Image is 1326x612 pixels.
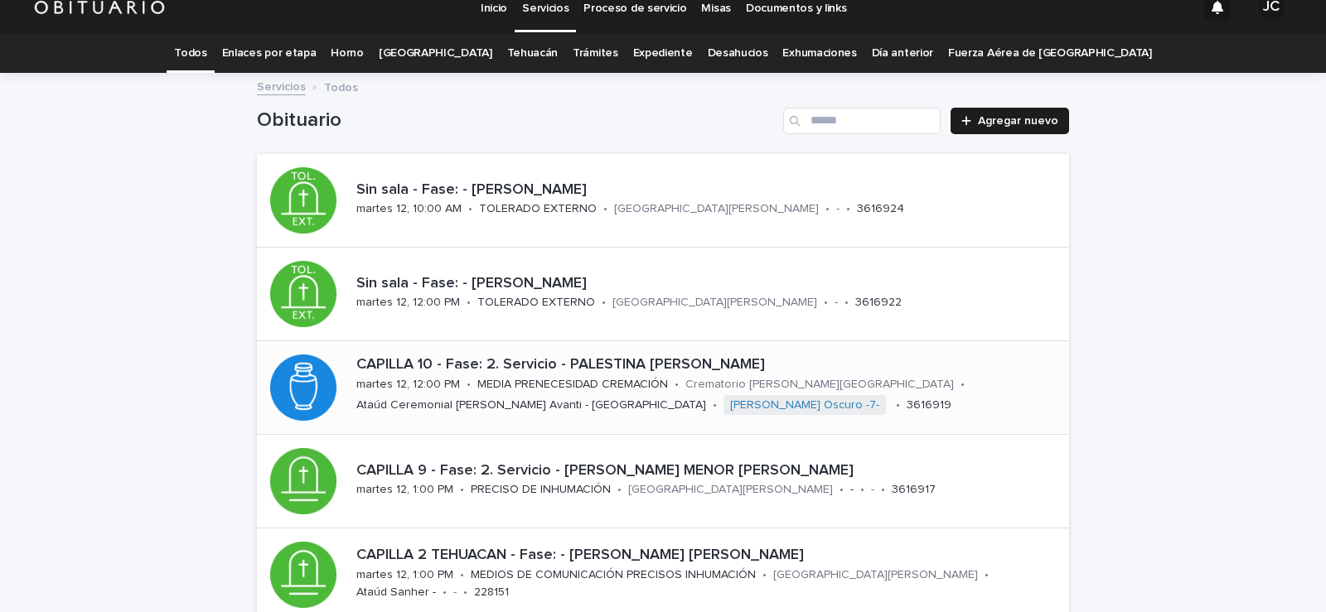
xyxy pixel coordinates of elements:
[356,569,453,581] font: martes 12, 1:00 PM
[257,81,306,93] font: Servicios
[507,34,559,73] a: Tehuacán
[356,378,460,390] font: martes 12, 12:00 PM
[783,108,941,134] input: Buscar
[892,484,936,495] font: 3616917
[844,296,849,308] font: •
[614,203,819,214] font: [GEOGRAPHIC_DATA][PERSON_NAME]
[985,569,989,581] font: •
[846,203,850,214] font: •
[708,47,768,59] font: Desahucios
[460,484,464,495] font: •
[257,110,341,130] font: Obituario
[871,484,874,495] font: -
[603,203,607,214] font: •
[840,484,844,495] font: •
[850,484,854,495] font: -
[628,484,833,495] font: [GEOGRAPHIC_DATA][PERSON_NAME]
[453,586,457,598] font: -
[617,484,622,495] font: •
[855,296,902,308] font: 3616922
[872,47,933,59] font: Día anterior
[633,47,693,59] font: Expediente
[356,586,436,598] font: Ataúd Sanher -
[633,34,693,73] a: Expediente
[602,296,606,308] font: •
[257,341,1069,435] a: CAPILLA 10 - Fase: 2. Servicio - PALESTINA [PERSON_NAME]martes 12, 12:00 PM•MEDIA PRENECESIDAD CR...
[356,276,587,291] font: Sin sala - Fase: - [PERSON_NAME]
[881,484,885,495] font: •
[573,34,618,73] a: Trámites
[948,47,1152,59] font: Fuerza Aérea de [GEOGRAPHIC_DATA]
[835,296,838,308] font: -
[782,34,856,73] a: Exhumaciones
[379,47,492,59] font: [GEOGRAPHIC_DATA]
[708,34,768,73] a: Desahucios
[356,182,587,197] font: Sin sala - Fase: - [PERSON_NAME]
[896,399,900,411] font: •
[356,357,765,372] font: CAPILLA 10 - Fase: 2. Servicio - PALESTINA [PERSON_NAME]
[463,586,467,598] font: •
[471,569,756,581] font: MEDIOS DE COMUNICACIÓN PRECISOS INHUMACIÓN
[860,484,864,495] font: •
[479,203,597,214] font: TOLERADO EXTERNO
[782,47,856,59] font: Exhumaciones
[762,569,767,581] font: •
[471,484,611,495] font: PRECISO DE INHUMACIÓN
[836,203,840,214] font: -
[713,399,717,411] font: •
[460,569,464,581] font: •
[257,154,1069,248] a: Sin sala - Fase: - [PERSON_NAME]martes 12, 10:00 AM•TOLERADO EXTERNO•[GEOGRAPHIC_DATA][PERSON_NAM...
[730,399,879,411] font: [PERSON_NAME] Oscuro -7-
[477,296,595,308] font: TOLERADO EXTERNO
[857,203,904,214] font: 3616924
[612,296,817,308] font: [GEOGRAPHIC_DATA][PERSON_NAME]
[356,399,706,411] font: Ataúd Ceremonial [PERSON_NAME] Avanti - [GEOGRAPHIC_DATA]
[907,399,951,411] font: 3616919
[573,47,618,59] font: Trámites
[824,296,828,308] font: •
[356,463,854,478] font: CAPILLA 9 - Fase: 2. Servicio - [PERSON_NAME] MENOR [PERSON_NAME]
[685,378,954,390] font: Crematorio [PERSON_NAME][GEOGRAPHIC_DATA]
[872,34,933,73] a: Día anterior
[467,378,471,390] font: •
[356,203,462,214] font: martes 12, 10:00 AM
[961,378,965,390] font: •
[174,34,206,73] a: Todos
[467,296,471,308] font: •
[948,34,1152,73] a: Fuerza Aérea de [GEOGRAPHIC_DATA]
[675,378,679,390] font: •
[257,76,306,95] a: Servicios
[978,115,1058,127] font: Agregar nuevo
[356,547,804,562] font: CAPILLA 2 TEHUACAN - Fase: - [PERSON_NAME] [PERSON_NAME]
[730,398,879,412] a: [PERSON_NAME] Oscuro -7-
[474,586,509,598] font: 228151
[356,296,460,308] font: martes 12, 12:00 PM
[174,47,206,59] font: Todos
[324,82,358,94] font: Todos
[825,203,830,214] font: •
[257,435,1069,528] a: CAPILLA 9 - Fase: 2. Servicio - [PERSON_NAME] MENOR [PERSON_NAME]martes 12, 1:00 PM•PRECISO DE IN...
[331,34,363,73] a: Horno
[222,34,317,73] a: Enlaces por etapa
[222,47,317,59] font: Enlaces por etapa
[257,248,1069,341] a: Sin sala - Fase: - [PERSON_NAME]martes 12, 12:00 PM•TOLERADO EXTERNO•[GEOGRAPHIC_DATA][PERSON_NAM...
[443,586,447,598] font: •
[468,203,472,214] font: •
[331,47,363,59] font: Horno
[477,378,668,390] font: MEDIA PRENECESIDAD CREMACIÓN
[379,34,492,73] a: [GEOGRAPHIC_DATA]
[507,47,559,59] font: Tehuacán
[951,108,1069,134] a: Agregar nuevo
[356,484,453,495] font: martes 12, 1:00 PM
[773,569,978,581] font: [GEOGRAPHIC_DATA][PERSON_NAME]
